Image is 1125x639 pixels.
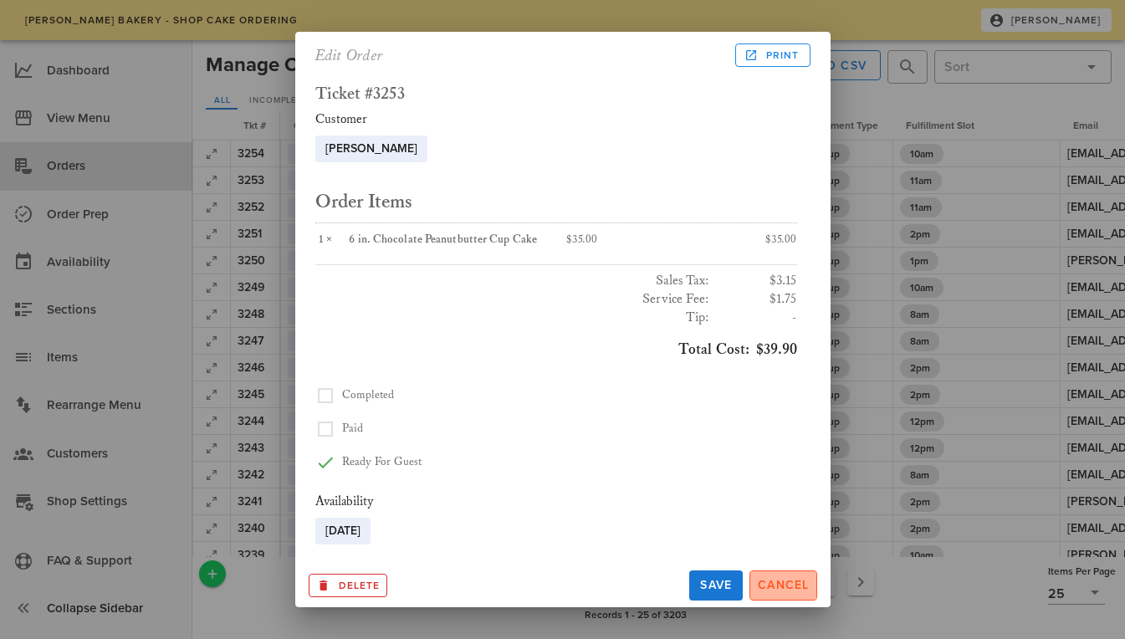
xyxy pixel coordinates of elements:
span: Save [696,578,736,592]
h3: Tip: [315,309,710,327]
button: Cancel [749,570,817,601]
div: $35.00 [677,223,797,258]
span: Total Cost: [678,340,749,359]
span: Paid [342,422,363,436]
a: Print [735,43,810,67]
div: × [315,233,350,248]
span: Delete [316,578,381,593]
button: Archive this Record? [309,574,388,597]
h3: $3.15 [717,272,797,290]
div: $35.00 [556,223,677,258]
span: [PERSON_NAME] [325,135,417,162]
span: Cancel [757,578,810,592]
h2: Ticket #3253 [315,85,797,104]
div: 6 in. Chocolate Peanutbutter Cup Cake [349,233,545,248]
span: Ready For Guest [342,455,422,469]
span: 1 [315,233,326,247]
h3: $39.90 [315,340,797,359]
span: Print [747,48,799,63]
h2: Order Items [315,189,797,216]
h3: Sales Tax: [315,272,710,290]
div: Availability [315,493,797,511]
span: Completed [342,388,395,402]
button: Save [689,570,743,601]
h3: Service Fee: [315,290,710,309]
h3: $1.75 [717,290,797,309]
div: Customer [315,110,797,129]
h2: Edit Order [315,42,384,69]
h3: - [717,309,797,327]
span: [DATE] [325,518,361,544]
